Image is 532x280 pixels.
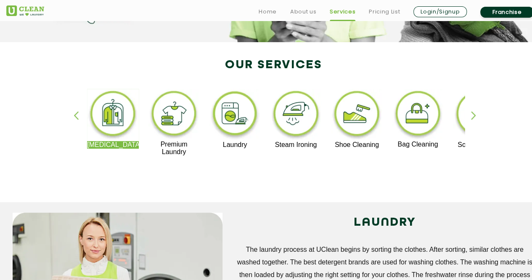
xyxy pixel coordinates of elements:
[87,89,139,141] img: dry_cleaning_11zon.webp
[148,141,200,156] p: Premium Laundry
[290,7,316,17] a: About us
[209,89,261,141] img: laundry_cleaning_11zon.webp
[331,141,383,149] p: Shoe Cleaning
[392,141,444,148] p: Bag Cleaning
[87,141,139,149] p: [MEDICAL_DATA]
[369,7,400,17] a: Pricing List
[270,89,322,141] img: steam_ironing_11zon.webp
[148,89,200,141] img: premium_laundry_cleaning_11zon.webp
[453,141,505,149] p: Sofa Cleaning
[331,89,383,141] img: shoe_cleaning_11zon.webp
[413,6,467,17] a: Login/Signup
[259,7,277,17] a: Home
[330,7,355,17] a: Services
[209,141,261,149] p: Laundry
[453,89,505,141] img: sofa_cleaning_11zon.webp
[270,141,322,149] p: Steam Ironing
[392,89,444,141] img: bag_cleaning_11zon.webp
[6,5,44,16] img: UClean Laundry and Dry Cleaning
